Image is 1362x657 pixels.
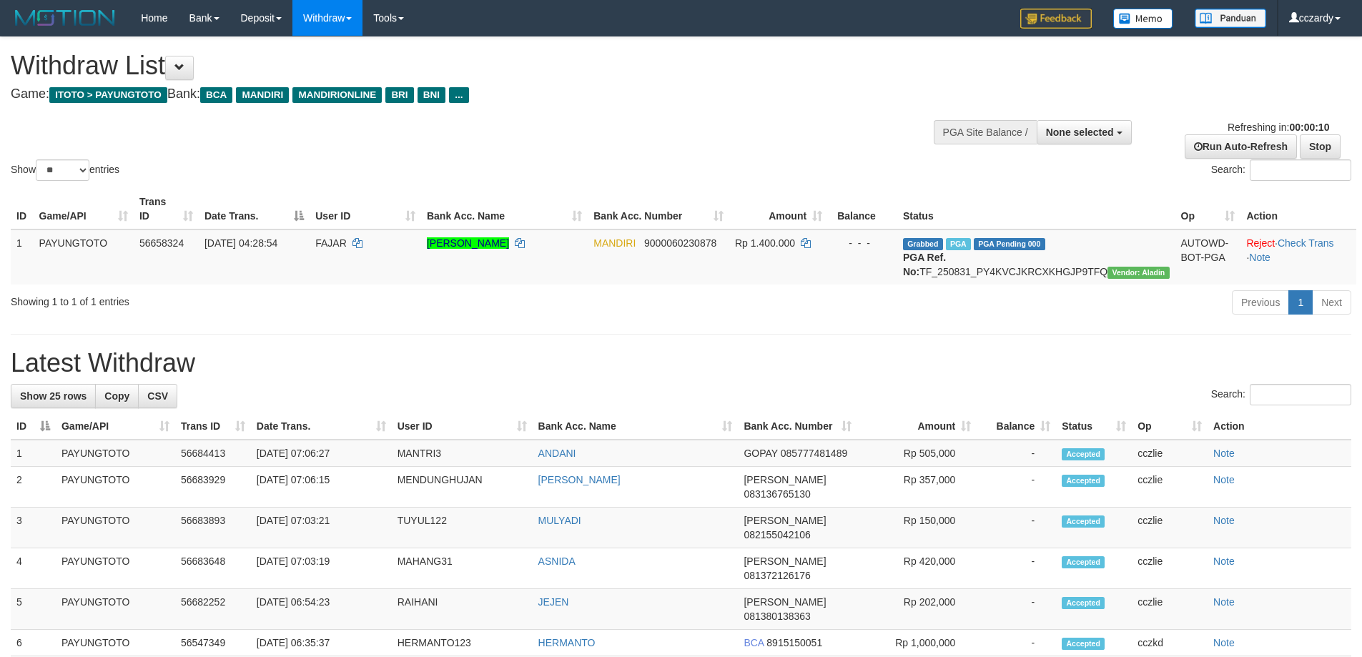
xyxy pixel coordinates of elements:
[11,87,894,102] h4: Game: Bank:
[1288,290,1313,315] a: 1
[251,630,392,656] td: [DATE] 06:35:37
[1289,122,1329,133] strong: 00:00:10
[538,637,596,648] a: HERMANTO
[1175,189,1241,229] th: Op: activate to sort column ascending
[538,474,621,485] a: [PERSON_NAME]
[903,238,943,250] span: Grabbed
[1250,384,1351,405] input: Search:
[315,237,347,249] span: FAJAR
[385,87,413,103] span: BRI
[36,159,89,181] select: Showentries
[392,440,533,467] td: MANTRI3
[11,7,119,29] img: MOTION_logo.png
[1062,448,1105,460] span: Accepted
[857,630,977,656] td: Rp 1,000,000
[1213,637,1235,648] a: Note
[1056,413,1132,440] th: Status: activate to sort column ascending
[1062,556,1105,568] span: Accepted
[204,237,277,249] span: [DATE] 04:28:54
[175,548,251,589] td: 56683648
[946,238,971,250] span: Marked by cczlie
[34,189,134,229] th: Game/API: activate to sort column ascending
[1278,237,1334,249] a: Check Trans
[392,630,533,656] td: HERMANTO123
[1250,159,1351,181] input: Search:
[744,529,810,540] span: Copy 082155042106 to clipboard
[1211,159,1351,181] label: Search:
[11,467,56,508] td: 2
[857,467,977,508] td: Rp 357,000
[251,413,392,440] th: Date Trans.: activate to sort column ascending
[1300,134,1341,159] a: Stop
[104,390,129,402] span: Copy
[857,589,977,630] td: Rp 202,000
[744,596,826,608] span: [PERSON_NAME]
[1062,638,1105,650] span: Accepted
[49,87,167,103] span: ITOTO > PAYUNGTOTO
[1185,134,1297,159] a: Run Auto-Refresh
[200,87,232,103] span: BCA
[1062,515,1105,528] span: Accepted
[11,384,96,408] a: Show 25 rows
[897,189,1175,229] th: Status
[236,87,289,103] span: MANDIRI
[1249,252,1270,263] a: Note
[392,589,533,630] td: RAIHANI
[11,51,894,80] h1: Withdraw List
[1107,267,1169,279] span: Vendor URL: https://payment4.1velocity.biz
[449,87,468,103] span: ...
[744,515,826,526] span: [PERSON_NAME]
[1213,555,1235,567] a: Note
[1208,413,1351,440] th: Action
[292,87,382,103] span: MANDIRIONLINE
[1132,467,1208,508] td: cczlie
[134,189,199,229] th: Trans ID: activate to sort column ascending
[538,515,581,526] a: MULYADI
[588,189,729,229] th: Bank Acc. Number: activate to sort column ascending
[857,413,977,440] th: Amount: activate to sort column ascending
[977,630,1056,656] td: -
[744,555,826,567] span: [PERSON_NAME]
[392,548,533,589] td: MAHANG31
[974,238,1045,250] span: PGA Pending
[56,467,175,508] td: PAYUNGTOTO
[251,548,392,589] td: [DATE] 07:03:19
[1246,237,1275,249] a: Reject
[11,630,56,656] td: 6
[1132,630,1208,656] td: cczkd
[251,508,392,548] td: [DATE] 07:03:21
[1062,597,1105,609] span: Accepted
[1211,384,1351,405] label: Search:
[392,413,533,440] th: User ID: activate to sort column ascending
[95,384,139,408] a: Copy
[857,548,977,589] td: Rp 420,000
[1232,290,1289,315] a: Previous
[175,589,251,630] td: 56682252
[1132,508,1208,548] td: cczlie
[1195,9,1266,28] img: panduan.png
[1240,189,1356,229] th: Action
[1132,440,1208,467] td: cczlie
[199,189,310,229] th: Date Trans.: activate to sort column descending
[251,589,392,630] td: [DATE] 06:54:23
[903,252,946,277] b: PGA Ref. No:
[56,630,175,656] td: PAYUNGTOTO
[56,508,175,548] td: PAYUNGTOTO
[175,440,251,467] td: 56684413
[11,440,56,467] td: 1
[11,349,1351,377] h1: Latest Withdraw
[533,413,739,440] th: Bank Acc. Name: activate to sort column ascending
[1046,127,1114,138] span: None selected
[1113,9,1173,29] img: Button%20Memo.svg
[977,548,1056,589] td: -
[729,189,828,229] th: Amount: activate to sort column ascending
[538,448,576,459] a: ANDANI
[421,189,588,229] th: Bank Acc. Name: activate to sort column ascending
[1228,122,1329,133] span: Refreshing in:
[857,440,977,467] td: Rp 505,000
[175,467,251,508] td: 56683929
[538,555,576,567] a: ASNIDA
[1132,413,1208,440] th: Op: activate to sort column ascending
[897,229,1175,285] td: TF_250831_PY4KVCJKRCXKHGJP9TFQ
[1240,229,1356,285] td: · ·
